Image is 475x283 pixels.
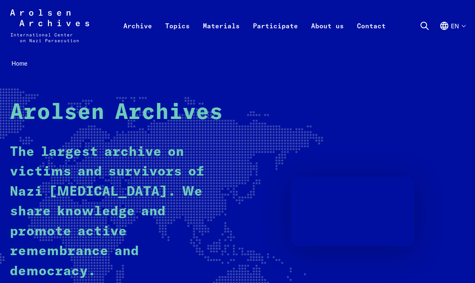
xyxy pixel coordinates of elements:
p: The largest archive on victims and survivors of Nazi [MEDICAL_DATA]. We share knowledge and promo... [10,142,223,281]
a: Archive [117,19,159,52]
strong: Arolsen Archives [10,102,223,123]
nav: Primary [117,9,392,42]
nav: Breadcrumb [10,57,465,70]
a: Topics [159,19,196,52]
button: English, language selection [439,21,465,50]
a: Materials [196,19,246,52]
a: Participate [246,19,305,52]
a: About us [305,19,350,52]
span: Home [11,59,27,67]
a: Contact [350,19,392,52]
